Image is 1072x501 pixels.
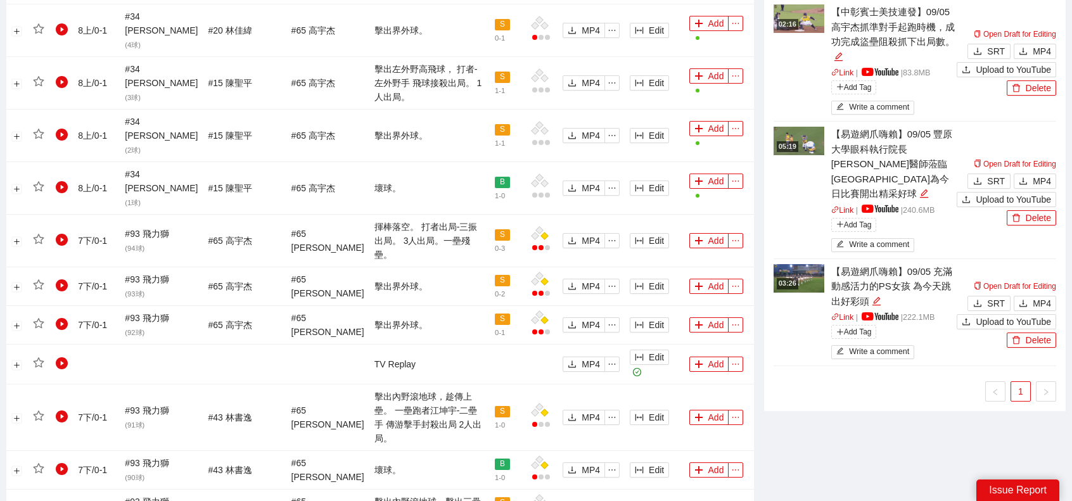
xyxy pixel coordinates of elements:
[56,357,68,370] span: play-circle
[987,44,1005,58] span: SRT
[582,463,600,477] span: MP4
[125,117,198,155] span: # 34 [PERSON_NAME]
[56,279,68,292] span: play-circle
[582,129,600,143] span: MP4
[635,26,644,36] span: column-width
[1033,174,1051,188] span: MP4
[834,52,843,61] span: edit
[1014,296,1056,311] button: downloadMP4
[605,320,619,329] span: ellipsis
[563,317,605,333] button: downloadMP4
[973,177,982,187] span: download
[291,183,335,193] span: # 65 高宇杰
[78,412,107,422] span: 7 下 / 0 - 1
[291,78,335,88] span: # 65 高宇杰
[774,127,824,155] img: 1935725d-d26e-4156-be49-e6d7f35ab3e4.jpg
[694,236,703,246] span: plus
[568,26,577,36] span: download
[12,131,22,141] button: Expand row
[582,234,600,248] span: MP4
[78,183,107,193] span: 8 上 / 0 - 1
[649,350,664,364] span: Edit
[831,313,839,321] span: link
[1033,44,1051,58] span: MP4
[563,128,605,143] button: downloadMP4
[836,103,845,112] span: edit
[649,129,664,143] span: Edit
[563,23,605,38] button: downloadMP4
[605,236,619,245] span: ellipsis
[919,186,929,201] div: Edit
[1036,381,1056,402] button: right
[78,320,107,330] span: 7 下 / 0 - 1
[694,124,703,134] span: plus
[33,76,44,87] span: star
[694,177,703,187] span: plus
[125,199,141,206] span: ( 1 球)
[563,75,605,91] button: downloadMP4
[973,47,982,57] span: download
[831,264,957,309] div: 【易遊網爪嗨賴】09/05 充滿動感活力的PS女孩 為今天跳出好彩頭
[635,236,644,246] span: column-width
[630,317,669,333] button: column-widthEdit
[728,121,743,136] button: ellipsis
[967,174,1011,189] button: downloadSRT
[605,26,619,35] span: ellipsis
[1033,296,1051,310] span: MP4
[291,25,335,35] span: # 65 高宇杰
[568,79,577,89] span: download
[291,130,335,141] span: # 65 高宇杰
[208,78,252,88] span: # 15 陳聖平
[694,19,703,29] span: plus
[568,184,577,194] span: download
[291,229,364,253] span: # 65 [PERSON_NAME]
[992,388,999,396] span: left
[125,94,141,101] span: ( 3 球)
[635,353,644,363] span: column-width
[56,181,68,194] span: play-circle
[630,23,669,38] button: column-widthEdit
[962,65,971,75] span: upload
[1019,299,1028,309] span: download
[125,329,144,336] span: ( 92 球)
[635,466,644,476] span: column-width
[729,124,743,133] span: ellipsis
[582,23,600,37] span: MP4
[694,466,703,476] span: plus
[604,462,620,478] button: ellipsis
[495,275,510,286] span: S
[56,76,68,89] span: play-circle
[976,315,1051,329] span: Upload to YouTube
[831,68,839,77] span: link
[1012,84,1021,94] span: delete
[985,381,1005,402] button: left
[831,80,877,94] span: Add Tag
[836,328,844,336] span: plus
[694,360,703,370] span: plus
[1007,210,1056,225] button: deleteDelete
[33,357,44,369] span: star
[12,466,22,476] button: Expand row
[369,110,490,162] td: 擊出界外球。
[568,236,577,246] span: download
[729,360,743,369] span: ellipsis
[729,177,743,186] span: ellipsis
[694,413,703,423] span: plus
[1014,44,1056,59] button: downloadMP4
[369,306,490,345] td: 擊出界外球。
[962,317,971,327] span: upload
[976,63,1051,77] span: Upload to YouTube
[495,406,510,417] span: S
[1036,381,1056,402] li: Next Page
[729,466,743,474] span: ellipsis
[582,181,600,195] span: MP4
[831,206,854,215] a: linkLink
[1019,47,1028,57] span: download
[604,75,620,91] button: ellipsis
[33,410,44,422] span: star
[125,274,169,298] span: # 93 飛力獅
[689,410,729,425] button: plusAdd
[563,462,605,478] button: downloadMP4
[125,405,169,429] span: # 93 飛力獅
[831,312,957,324] p: | | 222.1 MB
